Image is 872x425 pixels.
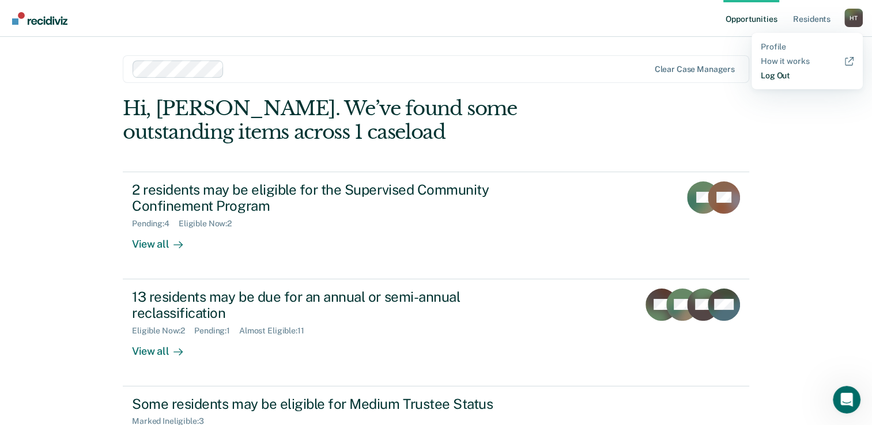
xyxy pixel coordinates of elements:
img: Recidiviz [12,12,67,25]
div: H T [844,9,863,27]
a: 13 residents may be due for an annual or semi-annual reclassificationEligible Now:2Pending:1Almos... [123,279,749,386]
div: View all [132,229,197,251]
a: Profile [761,42,854,52]
div: 13 residents may be due for an annual or semi-annual reclassification [132,289,537,322]
div: Eligible Now : 2 [132,326,194,336]
div: Eligible Now : 2 [179,219,241,229]
div: Almost Eligible : 11 [239,326,314,336]
div: Some residents may be eligible for Medium Trustee Status [132,396,537,412]
div: Hi, [PERSON_NAME]. We’ve found some outstanding items across 1 caseload [123,97,624,144]
div: Clear case managers [655,64,735,74]
div: Pending : 1 [194,326,239,336]
a: How it works [761,56,854,66]
a: 2 residents may be eligible for the Supervised Community Confinement ProgramPending:4Eligible Now... [123,172,749,279]
div: Pending : 4 [132,219,179,229]
button: Profile dropdown button [844,9,863,27]
iframe: Intercom live chat [833,386,860,413]
a: Log Out [761,71,854,81]
div: 2 residents may be eligible for the Supervised Community Confinement Program [132,181,537,215]
div: View all [132,336,197,358]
